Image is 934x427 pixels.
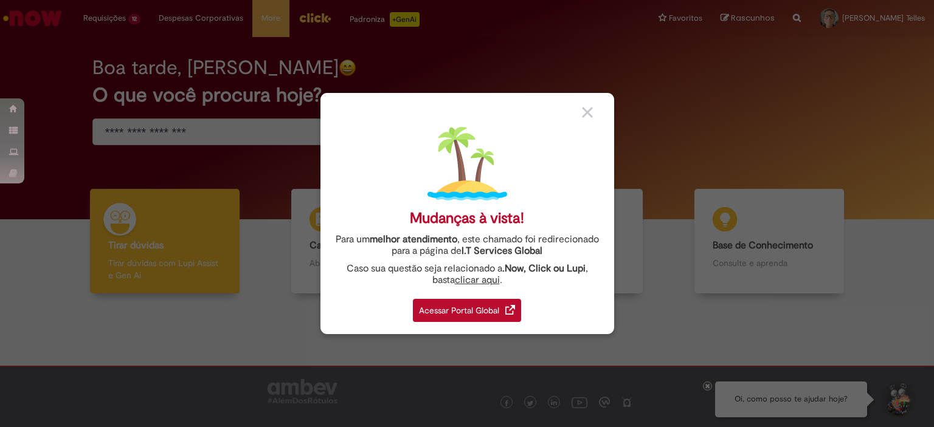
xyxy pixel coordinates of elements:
strong: melhor atendimento [370,233,457,245]
img: island.png [427,124,507,203]
a: clicar aqui [455,267,500,286]
a: Acessar Portal Global [413,292,521,322]
div: Mudanças à vista! [410,210,524,227]
img: redirect_link.png [505,305,515,315]
a: I.T Services Global [462,238,542,257]
div: Acessar Portal Global [413,299,521,322]
strong: .Now, Click ou Lupi [502,262,586,275]
div: Caso sua questão seja relacionado a , basta . [330,263,605,286]
img: close_button_grey.png [582,107,593,118]
div: Para um , este chamado foi redirecionado para a página de [330,234,605,257]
